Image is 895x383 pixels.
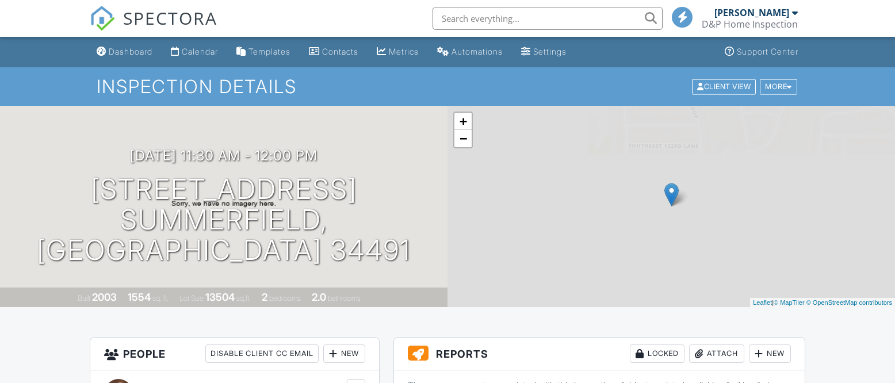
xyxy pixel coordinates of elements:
div: Attach [689,344,744,363]
span: SPECTORA [123,6,217,30]
a: Client View [691,82,759,90]
h1: [STREET_ADDRESS] SUMMERFIELD, [GEOGRAPHIC_DATA] 34491 [18,174,429,265]
span: Built [78,294,90,302]
h3: Reports [394,338,805,370]
span: bathrooms [328,294,361,302]
div: Disable Client CC Email [205,344,319,363]
a: Calendar [166,41,223,63]
a: SPECTORA [90,16,217,40]
a: Automations (Basic) [433,41,507,63]
a: Zoom out [454,130,472,147]
a: Leaflet [753,299,772,306]
a: Support Center [720,41,803,63]
div: 2003 [92,291,117,303]
div: | [750,298,895,308]
span: bedrooms [269,294,301,302]
div: Contacts [322,47,358,56]
div: Client View [692,79,756,94]
h3: People [90,338,380,370]
div: D&P Home Inspection [702,18,798,30]
span: Lot Size [179,294,204,302]
h1: Inspection Details [97,76,798,97]
div: Dashboard [109,47,152,56]
div: More [760,79,797,94]
h3: [DATE] 11:30 am - 12:00 pm [130,148,318,163]
span: sq. ft. [152,294,169,302]
div: 2 [262,291,267,303]
div: 13504 [205,291,235,303]
a: Settings [517,41,571,63]
a: Contacts [304,41,363,63]
a: Metrics [372,41,423,63]
div: Support Center [737,47,798,56]
div: New [323,344,365,363]
div: Locked [630,344,684,363]
div: 2.0 [312,291,326,303]
span: sq.ft. [236,294,251,302]
a: © OpenStreetMap contributors [806,299,892,306]
a: © MapTiler [774,299,805,306]
div: Templates [248,47,290,56]
div: Calendar [182,47,218,56]
div: Automations [452,47,503,56]
a: Zoom in [454,113,472,130]
div: New [749,344,791,363]
a: Dashboard [92,41,157,63]
div: Settings [533,47,567,56]
img: The Best Home Inspection Software - Spectora [90,6,115,31]
div: 1554 [128,291,151,303]
a: Templates [232,41,295,63]
div: [PERSON_NAME] [714,7,789,18]
input: Search everything... [433,7,663,30]
div: Metrics [389,47,419,56]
